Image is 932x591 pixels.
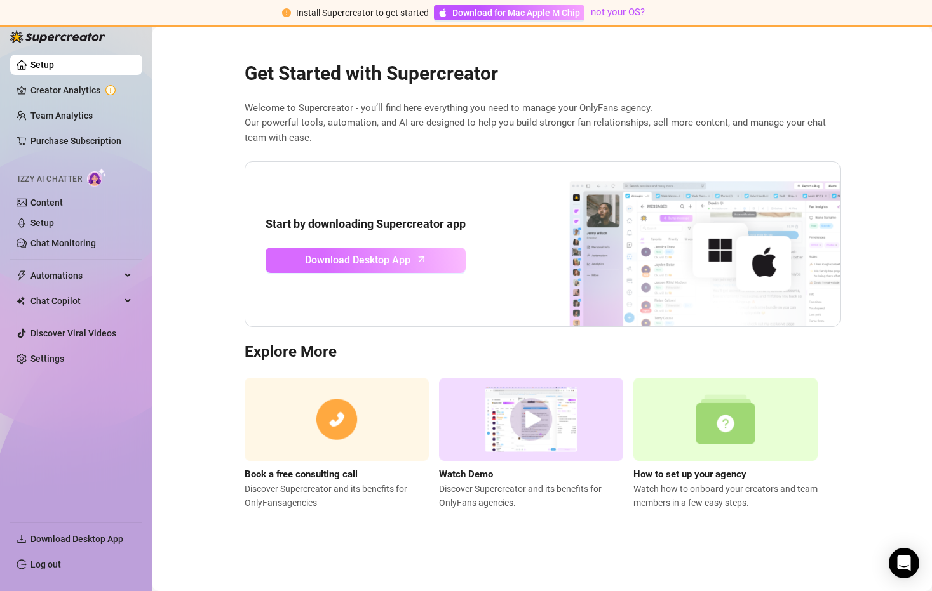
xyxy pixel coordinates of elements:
a: Book a free consulting callDiscover Supercreator and its benefits for OnlyFansagencies [245,378,429,510]
a: Chat Monitoring [30,238,96,248]
div: Open Intercom Messenger [889,548,919,578]
span: Download Desktop App [30,534,123,544]
span: Izzy AI Chatter [18,173,82,185]
span: Welcome to Supercreator - you’ll find here everything you need to manage your OnlyFans agency. Ou... [245,101,841,146]
span: Download for Mac Apple M Chip [452,6,580,20]
img: download app [522,162,840,327]
a: Purchase Subscription [30,131,132,151]
span: apple [438,8,447,17]
h2: Get Started with Supercreator [245,62,841,86]
a: Log out [30,559,61,569]
a: Team Analytics [30,110,93,121]
img: logo-BBDzfeDw.svg [10,30,105,43]
img: Chat Copilot [17,296,25,305]
strong: Book a free consulting call [245,468,358,480]
span: Automations [30,265,121,286]
strong: Start by downloading Supercreator app [266,217,466,230]
img: supercreator demo [439,378,623,461]
span: arrow-up [414,252,429,267]
a: not your OS? [591,6,645,18]
a: Discover Viral Videos [30,328,116,338]
a: Settings [30,354,64,364]
a: Creator Analytics exclamation-circle [30,80,132,100]
a: Download for Mac Apple M Chip [434,5,584,20]
img: AI Chatter [87,168,107,187]
a: Content [30,197,63,208]
h3: Explore More [245,342,841,362]
span: thunderbolt [17,270,27,281]
img: consulting call [245,378,429,461]
a: Setup [30,60,54,70]
span: Watch how to onboard your creators and team members in a few easy steps. [633,482,818,510]
a: Download Desktop Apparrow-up [266,248,466,273]
span: download [17,534,27,544]
span: Download Desktop App [305,252,410,268]
a: Setup [30,218,54,228]
strong: Watch Demo [439,468,493,480]
span: exclamation-circle [282,8,291,17]
img: setup agency guide [633,378,818,461]
strong: How to set up your agency [633,468,746,480]
a: How to set up your agencyWatch how to onboard your creators and team members in a few easy steps. [633,378,818,510]
a: Watch DemoDiscover Supercreator and its benefits for OnlyFans agencies. [439,378,623,510]
span: Discover Supercreator and its benefits for OnlyFans agencies. [439,482,623,510]
span: Chat Copilot [30,291,121,311]
span: Install Supercreator to get started [296,8,429,18]
span: Discover Supercreator and its benefits for OnlyFans agencies [245,482,429,510]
